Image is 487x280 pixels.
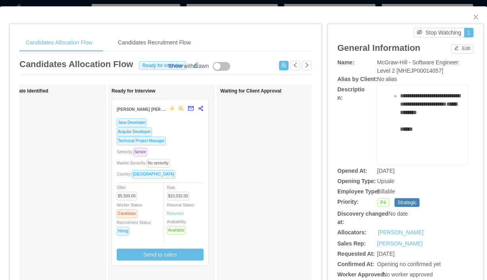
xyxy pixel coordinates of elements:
span: Java Developer [117,118,146,127]
button: Send to sales [117,249,204,261]
button: icon: edit [189,60,202,68]
b: Opening Type: [337,178,376,184]
b: Worker Approved: [337,271,385,278]
a: [PERSON_NAME] [378,228,423,237]
span: No seniority [146,159,170,168]
span: P4 [377,198,389,207]
span: Market Seniority: [117,161,173,165]
b: Name: [337,59,354,66]
button: icon: editEdit [451,44,474,54]
b: Confirmed At: [337,261,374,267]
h1: Ready for Interview [112,88,223,94]
span: Angular Developer [117,127,152,136]
span: Available [167,226,185,235]
div: rdw-wrapper [377,85,468,165]
button: 1 [464,28,474,37]
button: mail [184,102,194,115]
article: General Information [337,41,420,54]
span: [GEOGRAPHIC_DATA] [132,170,175,179]
span: Worker Status: [117,203,143,216]
b: Employee Type: [337,188,379,195]
b: Description: [337,86,364,101]
span: Country: [117,172,179,176]
b: Discovery changed at: [337,210,388,225]
span: [DATE] [377,168,395,174]
span: Billable [377,188,395,195]
span: $10,032.00 [167,192,189,201]
b: Requested At: [337,251,375,257]
button: icon: left [291,61,300,70]
b: Priority: [337,199,359,205]
a: [PERSON_NAME] [377,240,423,247]
div: Candidates Allocation Flow [19,34,99,52]
span: Recruitment Status: [117,220,152,233]
span: Availability: [167,220,189,232]
span: team [178,106,184,111]
span: No date [389,210,408,217]
b: Sales Rep: [337,240,366,247]
button: icon: usergroup-add [279,61,289,70]
span: Candidate [117,209,137,218]
span: $5,500.00 [117,192,137,201]
span: arrow-right [169,106,174,111]
b: Allocators: [337,229,366,236]
span: Technical Project Manager [117,137,166,145]
span: Senior [133,148,147,156]
span: Resume Status: [167,203,195,216]
div: Candidates Recruitment Flow [112,34,197,52]
span: No alias [377,76,397,82]
span: Strategic [395,198,420,207]
span: Seniority: [117,150,150,154]
strong: [PERSON_NAME] [PERSON_NAME] [117,106,185,112]
span: [DATE] [377,251,395,257]
b: Alias by Client: [337,76,377,82]
span: share-alt [198,106,204,111]
span: Opening no confirmed yet [377,261,441,267]
span: Upsale [377,178,395,184]
button: Close [465,6,487,29]
span: Ready for interview [139,61,186,70]
span: Hiring [117,227,129,236]
span: No worker approved [383,271,433,278]
button: icon: eye-invisibleStop Watching [414,28,465,37]
button: icon: right [302,61,312,70]
h1: Waiting for Client Approval [220,88,331,94]
div: Show withdrawn [168,62,209,71]
span: Offer: [117,185,140,198]
span: McGraw-Hill - Software Engineer: Level 2 [MHEJP00014057] [377,59,460,74]
i: icon: close [473,14,479,20]
b: Opened At: [337,168,367,174]
span: Rate [167,185,192,198]
a: Resume1 [167,210,184,216]
h1: Candidate Identified [3,88,114,94]
article: Candidates Allocation Flow [19,58,133,71]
